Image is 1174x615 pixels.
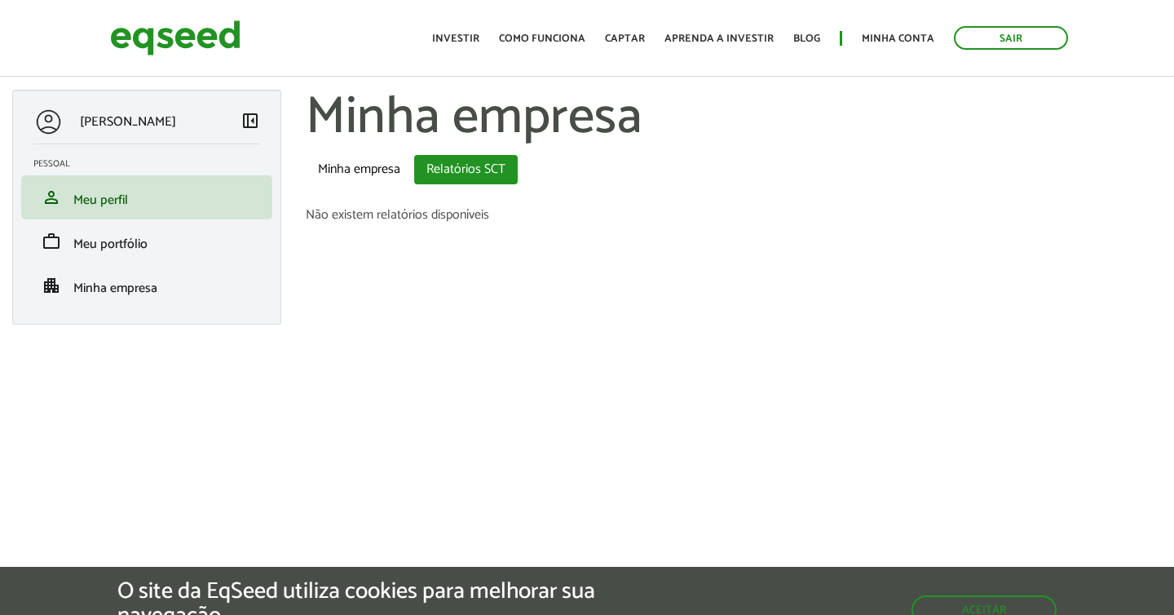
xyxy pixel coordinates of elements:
a: Aprenda a investir [664,33,774,44]
a: apartmentMinha empresa [33,276,260,295]
a: workMeu portfólio [33,232,260,251]
a: Relatórios SCT [414,155,518,184]
h2: Pessoal [33,159,272,169]
li: Meu portfólio [21,219,272,263]
section: Não existem relatórios disponíveis [306,209,1162,222]
img: EqSeed [110,16,241,60]
a: personMeu perfil [33,188,260,207]
h1: Minha empresa [306,90,1162,147]
li: Meu perfil [21,175,272,219]
span: left_panel_close [241,111,260,131]
a: Como funciona [499,33,585,44]
span: person [42,188,61,207]
a: Minha conta [862,33,934,44]
span: Minha empresa [73,277,157,299]
a: Investir [432,33,479,44]
a: Blog [793,33,820,44]
span: apartment [42,276,61,295]
p: [PERSON_NAME] [80,114,176,130]
span: work [42,232,61,251]
a: Colapsar menu [241,111,260,134]
a: Captar [605,33,645,44]
span: Meu portfólio [73,233,148,255]
a: Sair [954,26,1068,50]
span: Meu perfil [73,189,128,211]
a: Minha empresa [306,155,413,184]
li: Minha empresa [21,263,272,307]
